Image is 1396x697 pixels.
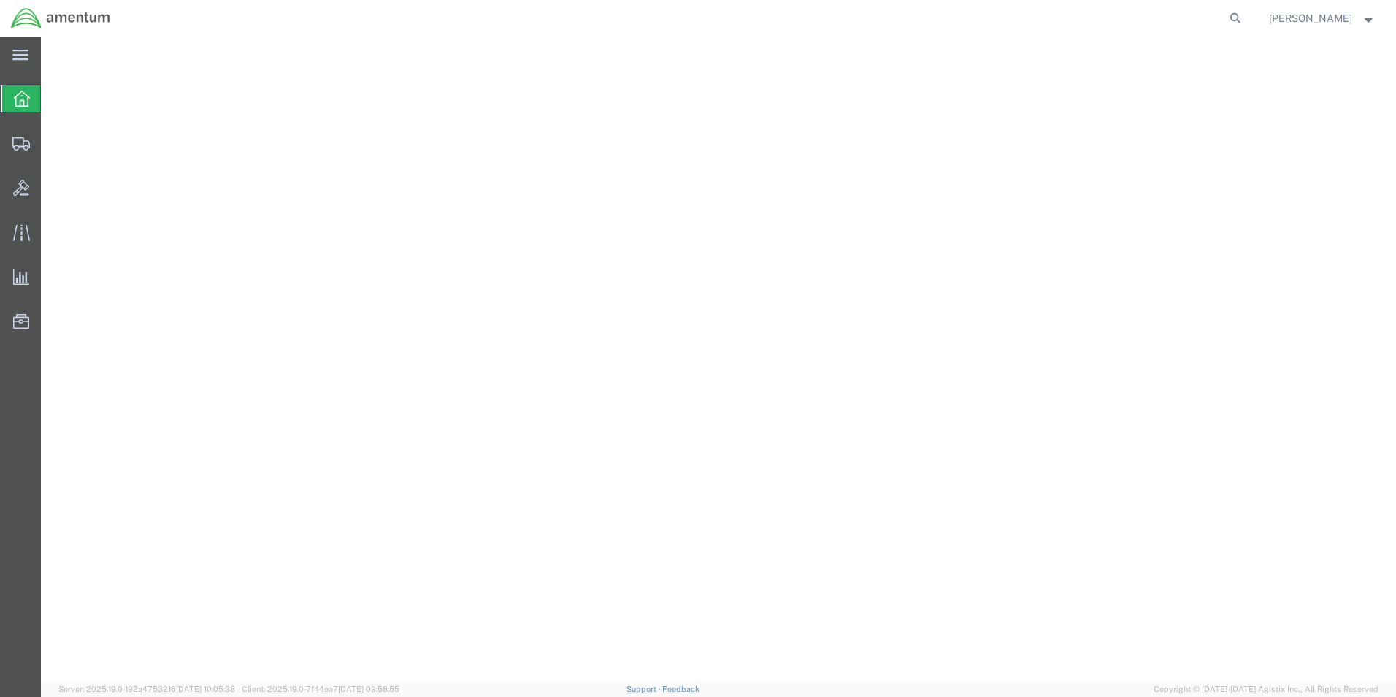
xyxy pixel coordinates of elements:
[662,685,699,693] a: Feedback
[1269,10,1352,26] span: Bridget Agyemang
[58,685,235,693] span: Server: 2025.19.0-192a4753216
[176,685,235,693] span: [DATE] 10:05:38
[626,685,663,693] a: Support
[10,7,111,29] img: logo
[1268,9,1376,27] button: [PERSON_NAME]
[338,685,399,693] span: [DATE] 09:58:55
[1154,683,1378,696] span: Copyright © [DATE]-[DATE] Agistix Inc., All Rights Reserved
[41,37,1396,682] iframe: FS Legacy Container
[242,685,399,693] span: Client: 2025.19.0-7f44ea7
